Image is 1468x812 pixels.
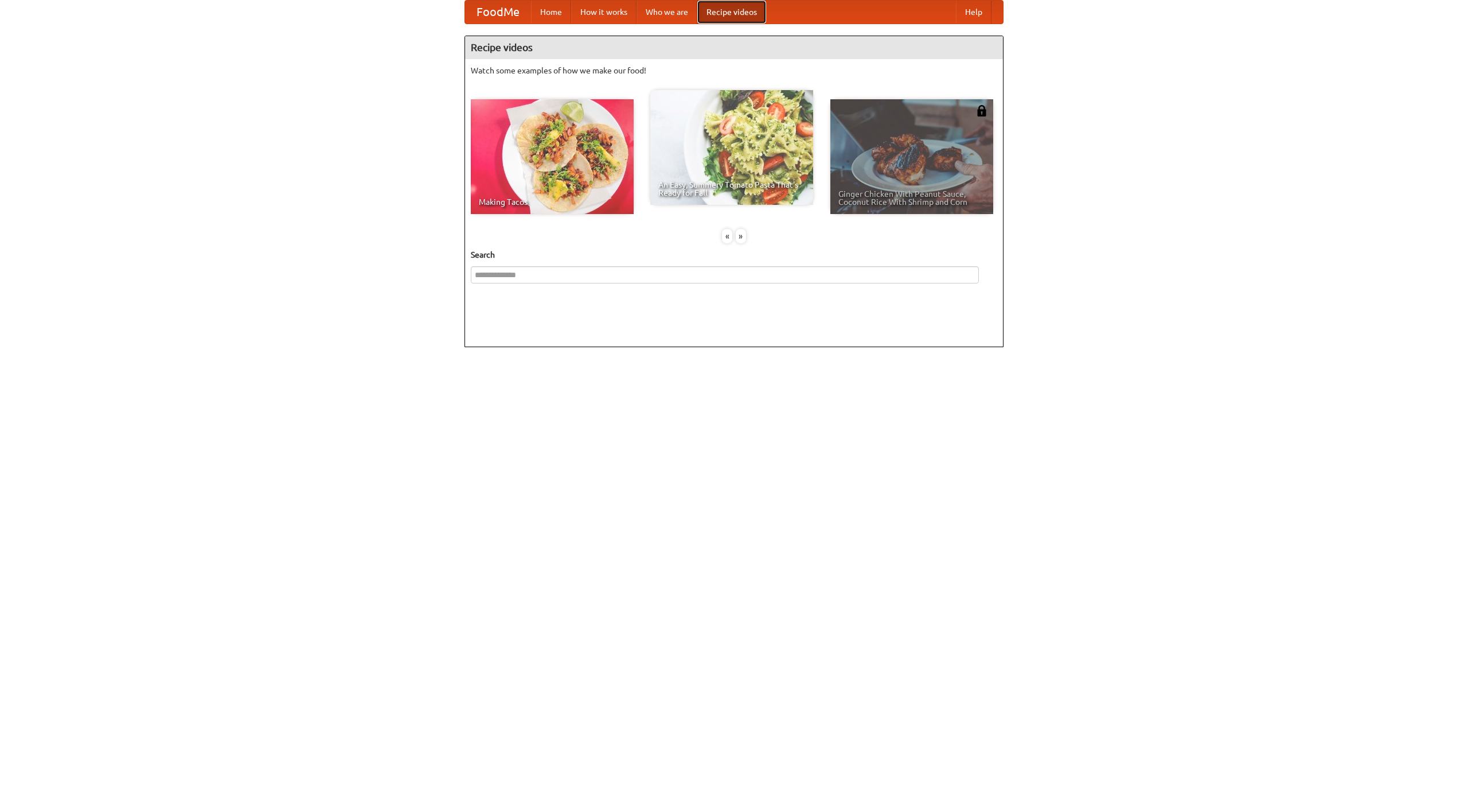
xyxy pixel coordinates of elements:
a: Making Tacos [471,99,634,214]
a: How it works [571,1,637,24]
a: Recipe videos [697,1,766,24]
h5: Search [471,249,997,261]
a: FoodMe [465,1,531,24]
p: Watch some examples of how we make our food! [471,65,997,76]
a: Who we are [637,1,697,24]
div: « [722,229,732,243]
a: Home [531,1,571,24]
span: Making Tacos [479,198,626,206]
a: Help [956,1,991,24]
img: 483408.png [976,105,987,116]
div: » [736,229,746,243]
span: An Easy, Summery Tomato Pasta That's Ready for Fall [658,181,805,197]
a: An Easy, Summery Tomato Pasta That's Ready for Fall [650,90,813,205]
h4: Recipe videos [465,36,1003,59]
